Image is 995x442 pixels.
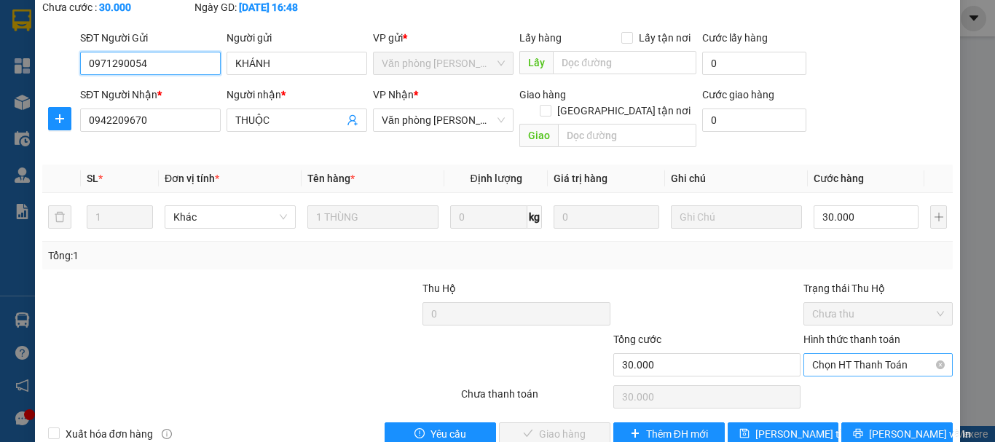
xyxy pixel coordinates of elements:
span: kg [527,205,542,229]
span: save [739,428,750,440]
div: Chưa thanh toán [460,386,612,411]
span: SL [87,173,98,184]
span: Giá trị hàng [554,173,607,184]
b: [PERSON_NAME] [84,9,206,28]
div: VP gửi [373,30,514,46]
span: Văn phòng Tắc Vân [382,109,505,131]
li: 85 [PERSON_NAME] [7,32,278,50]
span: Chưa thu [812,303,944,325]
button: plus [48,107,71,130]
input: Ghi Chú [671,205,802,229]
div: Người gửi [227,30,367,46]
label: Cước lấy hàng [702,32,768,44]
div: SĐT Người Gửi [80,30,221,46]
input: Dọc đường [553,51,696,74]
b: 30.000 [99,1,131,13]
b: [DATE] 16:48 [239,1,298,13]
span: phone [84,53,95,65]
th: Ghi chú [665,165,808,193]
span: Thu Hộ [422,283,456,294]
span: VP Nhận [373,89,414,100]
span: Giao [519,124,558,147]
div: Người nhận [227,87,367,103]
input: VD: Bàn, Ghế [307,205,438,229]
label: Hình thức thanh toán [803,334,900,345]
li: 02839.63.63.63 [7,50,278,68]
span: Yêu cầu [430,426,466,442]
span: Lấy hàng [519,32,562,44]
span: close-circle [936,360,945,369]
div: Trạng thái Thu Hộ [803,280,953,296]
input: Cước lấy hàng [702,52,806,75]
span: environment [84,35,95,47]
span: Định lượng [470,173,522,184]
span: plus [630,428,640,440]
span: user-add [347,114,358,126]
button: delete [48,205,71,229]
span: Xuất hóa đơn hàng [60,426,159,442]
input: Dọc đường [558,124,696,147]
span: plus [49,113,71,125]
span: exclamation-circle [414,428,425,440]
div: SĐT Người Nhận [80,87,221,103]
span: printer [853,428,863,440]
span: [PERSON_NAME] và In [869,426,971,442]
span: Đơn vị tính [165,173,219,184]
label: Cước giao hàng [702,89,774,100]
span: Tên hàng [307,173,355,184]
div: Tổng: 1 [48,248,385,264]
button: plus [930,205,947,229]
span: Tổng cước [613,334,661,345]
input: Cước giao hàng [702,108,806,132]
span: Giao hàng [519,89,566,100]
span: [GEOGRAPHIC_DATA] tận nơi [551,103,696,119]
span: info-circle [162,429,172,439]
span: Lấy tận nơi [633,30,696,46]
span: Cước hàng [814,173,864,184]
input: 0 [554,205,658,229]
span: [PERSON_NAME] thay đổi [755,426,872,442]
span: Lấy [519,51,553,74]
span: Chọn HT Thanh Toán [812,354,944,376]
span: Văn phòng Hồ Chí Minh [382,52,505,74]
span: Thêm ĐH mới [646,426,708,442]
b: GỬI : Văn phòng [PERSON_NAME] [7,91,164,147]
span: Khác [173,206,287,228]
